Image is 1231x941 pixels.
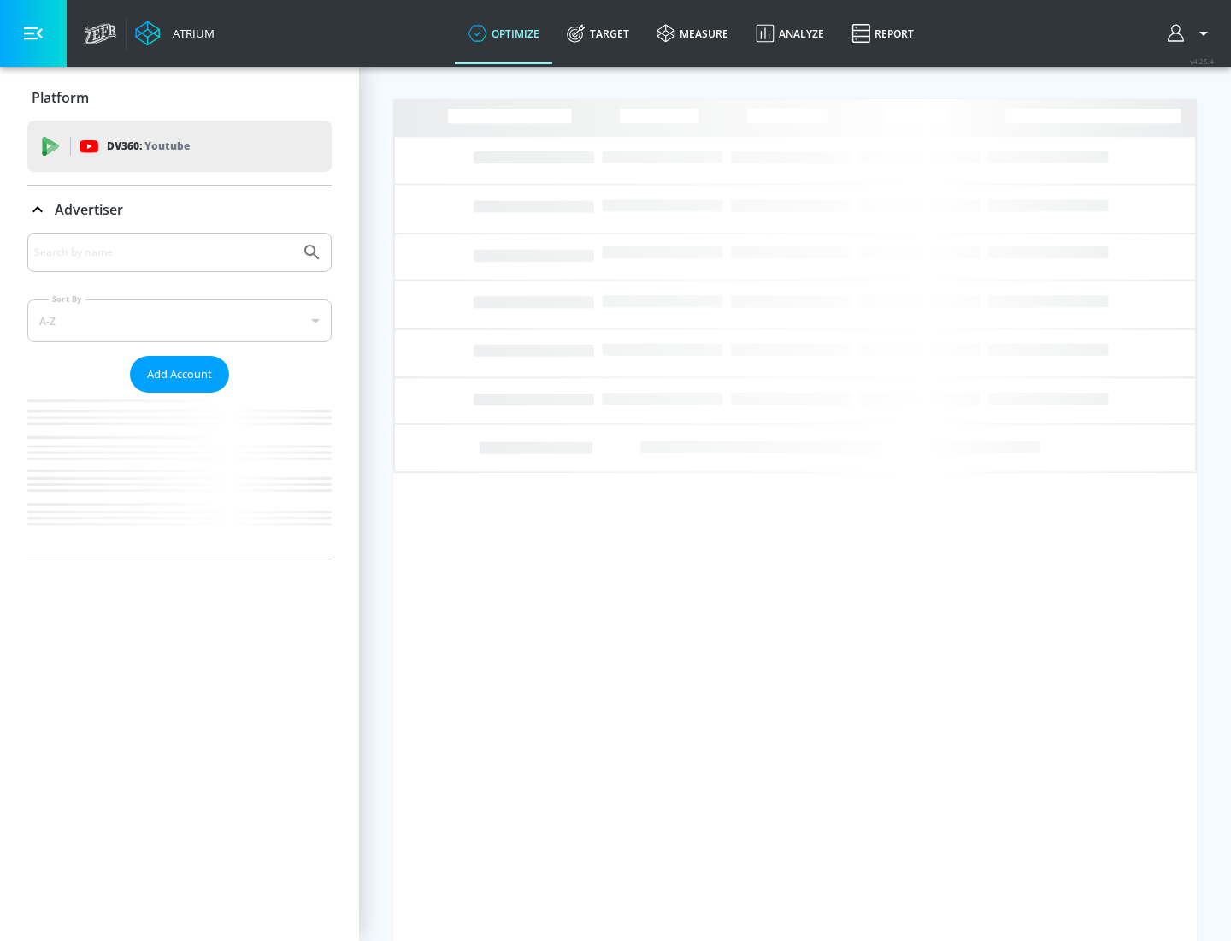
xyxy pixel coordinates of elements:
p: Advertiser [55,200,123,219]
button: Add Account [130,356,229,393]
div: Platform [27,74,332,121]
a: measure [643,3,742,64]
span: Add Account [147,364,212,384]
p: DV360: [107,137,190,156]
a: Report [838,3,928,64]
input: Search by name [34,241,293,263]
p: Platform [32,88,89,107]
label: Sort By [49,293,85,305]
div: Advertiser [27,233,332,559]
a: optimize [455,3,553,64]
div: Atrium [166,26,215,41]
div: DV360: Youtube [27,121,332,172]
a: Analyze [742,3,838,64]
a: Atrium [135,21,215,46]
div: Advertiser [27,186,332,234]
a: Target [553,3,643,64]
div: A-Z [27,299,332,342]
p: Youtube [144,137,190,155]
nav: list of Advertiser [27,393,332,559]
span: v 4.25.4 [1190,56,1214,66]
